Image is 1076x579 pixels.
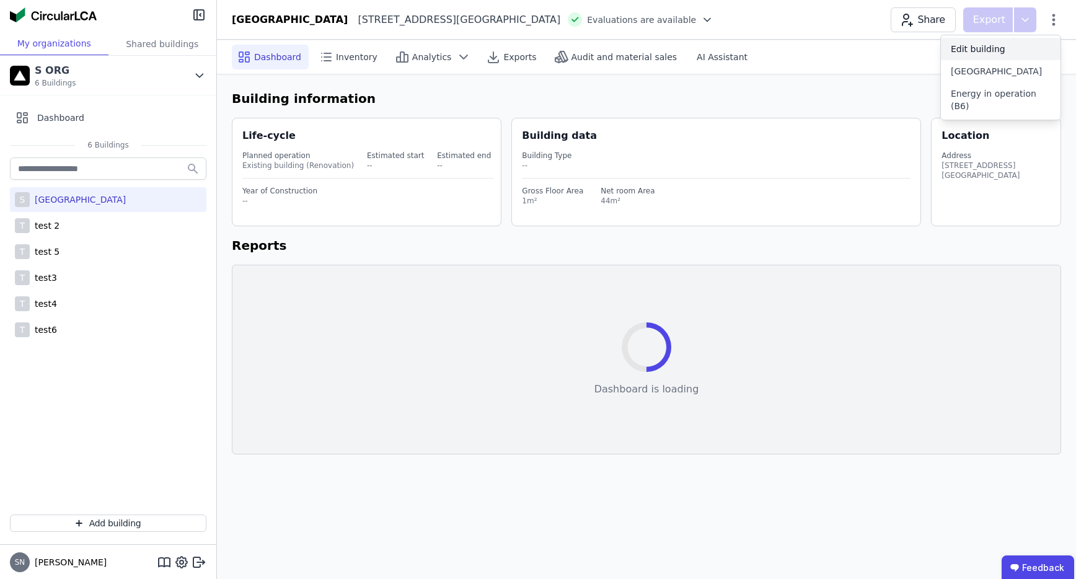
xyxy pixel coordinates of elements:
[75,140,141,150] span: 6 Buildings
[941,161,1051,180] div: [STREET_ADDRESS][GEOGRAPHIC_DATA]
[30,193,126,206] div: [GEOGRAPHIC_DATA]
[242,186,493,196] div: Year of Construction
[601,196,655,206] div: 44m²
[242,128,296,143] div: Life-cycle
[30,219,60,232] div: test 2
[232,236,1061,255] h6: Reports
[37,112,84,124] span: Dashboard
[30,556,107,568] span: [PERSON_NAME]
[522,186,583,196] div: Gross Floor Area
[951,87,1051,112] span: Energy in operation (B6)
[15,244,30,259] div: T
[348,12,560,27] div: [STREET_ADDRESS][GEOGRAPHIC_DATA]
[254,51,301,63] span: Dashboard
[522,128,920,143] div: Building data
[232,89,1061,108] h6: Building information
[503,51,536,63] span: Exports
[242,196,493,206] div: --
[941,151,1051,161] div: Address
[10,7,97,22] img: Concular
[697,51,747,63] span: AI Assistant
[412,51,452,63] span: Analytics
[522,161,911,170] div: --
[232,12,348,27] div: [GEOGRAPHIC_DATA]
[367,161,424,170] div: --
[15,270,30,285] div: T
[242,151,354,161] div: Planned operation
[10,66,30,86] img: S ORG
[973,12,1008,27] p: Export
[15,218,30,233] div: T
[15,192,30,207] div: S
[242,161,354,170] div: Existing building (Renovation)
[367,151,424,161] div: Estimated start
[15,296,30,311] div: T
[437,161,491,170] div: --
[941,128,989,143] div: Location
[35,78,76,88] span: 6 Buildings
[30,298,57,310] div: test4
[951,65,1042,77] span: [GEOGRAPHIC_DATA]
[30,324,57,336] div: test6
[522,151,911,161] div: Building Type
[108,32,217,55] div: Shared buildings
[522,196,583,206] div: 1m²
[437,151,491,161] div: Estimated end
[601,186,655,196] div: Net room Area
[35,63,76,78] div: S ORG
[571,51,677,63] span: Audit and material sales
[587,14,696,26] span: Evaluations are available
[15,322,30,337] div: T
[15,559,25,566] span: SN
[594,382,699,397] div: Dashboard is loading
[336,51,377,63] span: Inventory
[951,43,1005,55] span: Edit building
[10,515,206,532] button: Add building
[30,245,60,258] div: test 5
[891,7,955,32] button: Share
[30,272,57,284] div: test3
